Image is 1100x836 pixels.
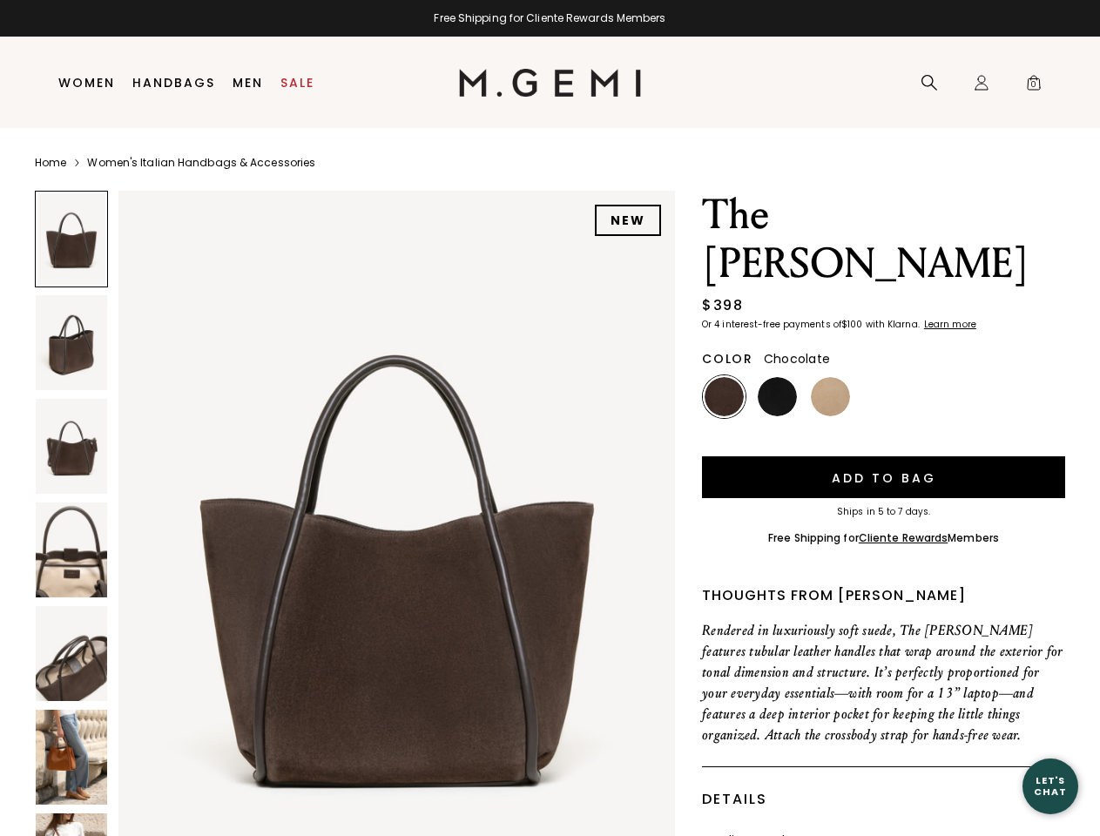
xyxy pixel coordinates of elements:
[702,352,753,366] h2: Color
[924,318,976,331] klarna-placement-style-cta: Learn more
[459,69,641,97] img: M.Gemi
[1022,775,1078,797] div: Let's Chat
[132,76,215,90] a: Handbags
[233,76,263,90] a: Men
[36,502,107,597] img: The Ursula Tote
[595,205,661,236] div: NEW
[36,710,107,805] img: The Ursula Tote
[922,320,976,330] a: Learn more
[702,585,1065,606] div: Thoughts from [PERSON_NAME]
[36,295,107,390] img: The Ursula Tote
[702,191,1065,288] h1: The [PERSON_NAME]
[841,318,862,331] klarna-placement-style-amount: $100
[702,318,841,331] klarna-placement-style-body: Or 4 interest-free payments of
[702,507,1065,517] div: Ships in 5 to 7 days.
[702,767,1065,832] div: Details
[36,399,107,494] img: The Ursula Tote
[35,156,66,170] a: Home
[702,456,1065,498] button: Add to Bag
[859,530,948,545] a: Cliente Rewards
[758,377,797,416] img: Black
[280,76,314,90] a: Sale
[58,76,115,90] a: Women
[866,318,922,331] klarna-placement-style-body: with Klarna
[702,620,1065,745] p: Rendered in luxuriously soft suede, The [PERSON_NAME] features tubular leather handles that wrap ...
[705,377,744,416] img: Chocolate
[36,606,107,701] img: The Ursula Tote
[768,531,999,545] div: Free Shipping for Members
[811,377,850,416] img: Latte
[87,156,315,170] a: Women's Italian Handbags & Accessories
[1025,78,1043,95] span: 0
[702,295,743,316] div: $398
[764,350,830,367] span: Chocolate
